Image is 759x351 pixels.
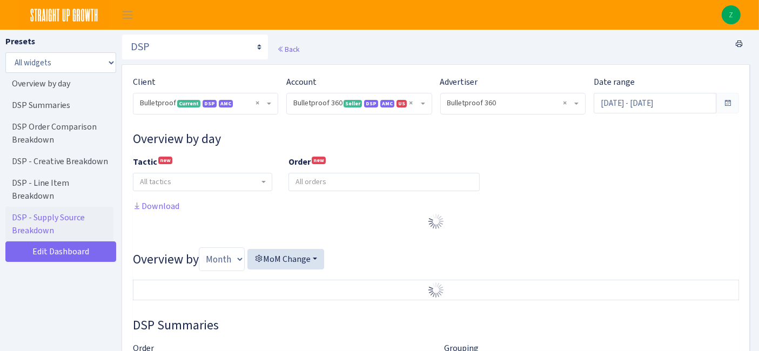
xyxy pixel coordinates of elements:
sup: new [312,157,326,164]
input: All orders [289,173,480,191]
span: US [397,100,407,107]
a: Back [277,44,299,54]
span: Remove all items [563,98,567,109]
span: Amazon Marketing Cloud [380,100,394,107]
span: All tactics [140,177,171,187]
a: Edit Dashboard [5,241,116,262]
b: Order [288,156,311,167]
span: Remove all items [409,98,413,109]
span: AMC [219,100,233,107]
a: Overview by day [5,73,113,94]
h3: Widget #10 [133,131,739,147]
span: Bulletproof 360 <span class="badge badge-success">Seller</span><span class="badge badge-primary">... [293,98,418,109]
button: Toggle navigation [114,6,141,24]
img: Preloader [427,281,445,299]
span: Bulletproof <span class="badge badge-success">Current</span><span class="badge badge-primary">DSP... [133,93,278,114]
span: Bulletproof 360 [441,93,585,114]
b: Tactic [133,156,157,167]
a: DSP Order Comparison Breakdown [5,116,113,151]
button: MoM Change [247,249,324,269]
label: Advertiser [440,76,478,89]
label: Client [133,76,156,89]
img: Zach Belous [722,5,741,24]
a: DSP Summaries [5,94,113,116]
span: Current [177,100,200,107]
a: DSP - Line Item Breakdown [5,172,113,207]
span: Bulletproof <span class="badge badge-success">Current</span><span class="badge badge-primary">DSP... [140,98,265,109]
span: DSP [364,100,378,107]
span: Bulletproof 360 <span class="badge badge-success">Seller</span><span class="badge badge-primary">... [287,93,431,114]
span: DSP [203,100,217,107]
span: Bulletproof 360 [447,98,572,109]
a: Download [133,200,179,212]
h3: Widget #37 [133,318,739,333]
label: Date range [594,76,635,89]
img: Preloader [427,213,445,230]
sup: new [158,157,172,164]
label: Presets [5,35,35,48]
a: Z [722,5,741,24]
span: Seller [344,100,362,107]
a: DSP - Creative Breakdown [5,151,113,172]
span: Remove all items [256,98,259,109]
h3: Overview by [133,247,739,271]
a: DSP - Supply Source Breakdown [5,207,113,241]
label: Account [286,76,317,89]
